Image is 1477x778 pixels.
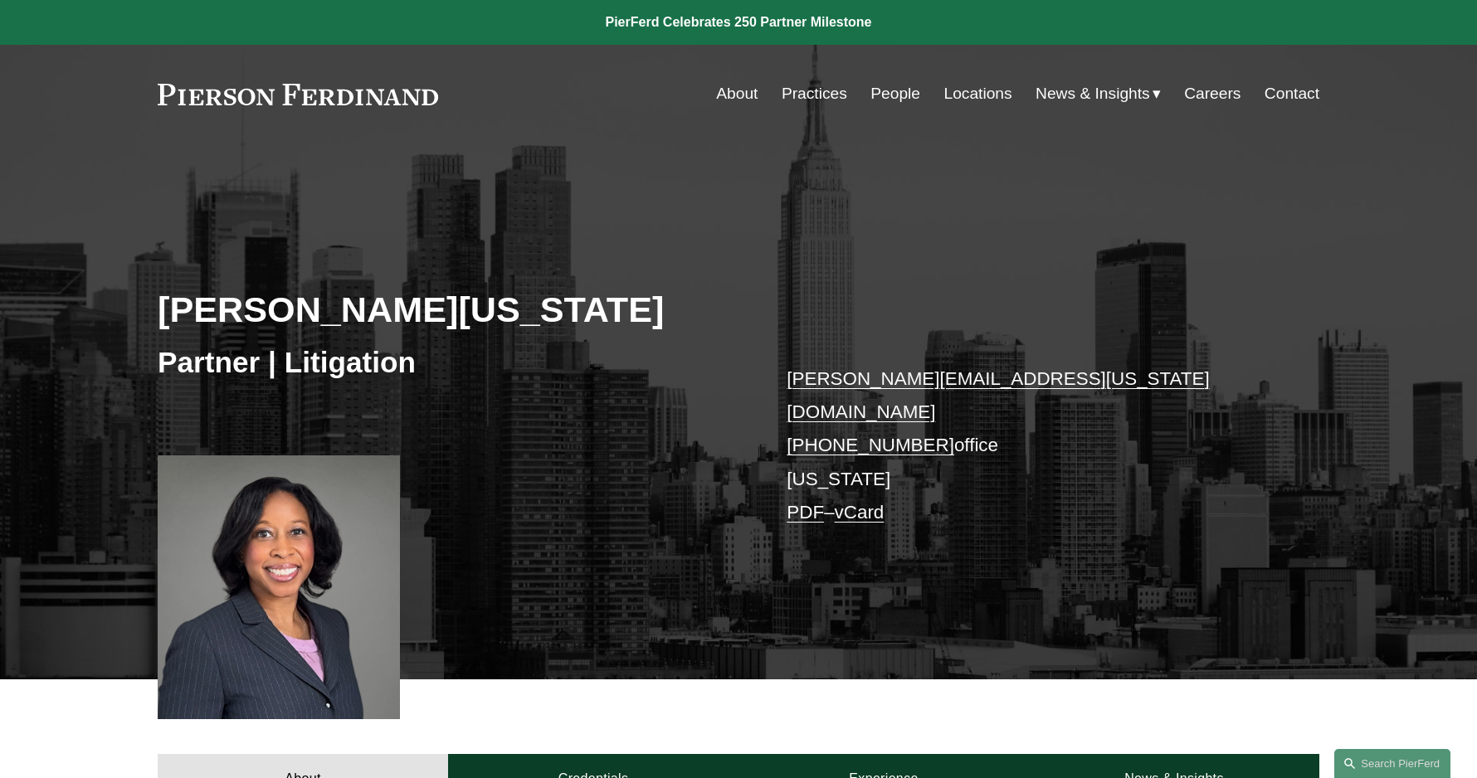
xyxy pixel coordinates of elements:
a: [PHONE_NUMBER] [787,435,954,455]
a: PDF [787,502,824,523]
a: Practices [782,78,847,109]
h2: [PERSON_NAME][US_STATE] [158,288,738,331]
a: People [870,78,920,109]
a: folder dropdown [1036,78,1161,109]
a: Locations [943,78,1011,109]
span: News & Insights [1036,80,1150,109]
a: vCard [835,502,885,523]
a: Search this site [1334,749,1450,778]
p: office [US_STATE] – [787,362,1270,530]
a: Contact [1265,78,1319,109]
a: [PERSON_NAME][EMAIL_ADDRESS][US_STATE][DOMAIN_NAME] [787,368,1209,422]
a: About [716,78,758,109]
a: Careers [1184,78,1241,109]
h3: Partner | Litigation [158,344,738,381]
